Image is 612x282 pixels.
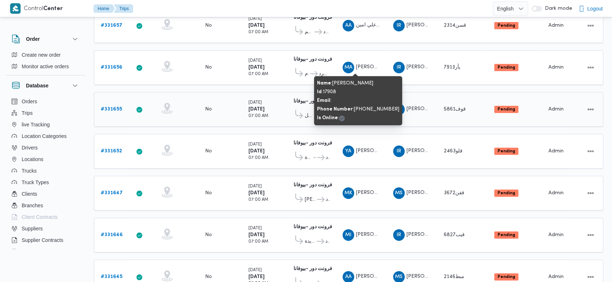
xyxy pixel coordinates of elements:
span: [PERSON_NAME] [407,274,448,279]
b: Id [317,90,322,94]
div: Ibrahem Rmdhan Ibrahem Athman AbobIsha [393,62,405,73]
small: 07:00 AM [248,156,268,160]
span: Suppliers [22,224,43,233]
span: AA [345,20,352,31]
span: Supplier Contracts [22,236,63,244]
img: X8yXhbKr1z7QwAAAABJRU5ErkJggg== [10,3,21,14]
span: قسم العجوزة [305,153,312,162]
span: Pending [494,22,518,29]
button: Devices [9,246,82,257]
b: [DATE] [248,149,265,153]
a: #331646 [101,231,123,239]
button: Branches [9,200,82,211]
span: MI [345,229,351,241]
span: فرونت دور مسطرد [326,195,330,204]
b: Is Online [317,116,338,120]
span: [PERSON_NAME] [PERSON_NAME] [356,190,440,195]
b: Pending [498,149,515,153]
button: Create new order [9,49,82,61]
button: Trucks [9,165,82,177]
span: [PERSON_NAME] [PERSON_NAME] [356,148,440,153]
button: Client Contracts [9,211,82,223]
span: YA [345,146,351,157]
span: قفن3672 [444,191,464,195]
span: Pending [494,231,518,239]
span: Drivers [22,143,38,152]
span: فرونت دور مسطرد [319,70,329,78]
b: [DATE] [248,107,265,112]
span: [PERSON_NAME] [356,274,397,279]
b: [DATE] [248,191,265,195]
b: Phone Number [317,107,353,112]
span: : [317,116,345,120]
button: Actions [585,62,596,73]
b: Pending [498,65,515,70]
div: Ibrahem Rmdhan Ibrahem Athman AbobIsha [393,146,405,157]
span: Location Categories [22,132,67,140]
b: # 331645 [101,274,122,279]
span: Pending [494,190,518,197]
span: Pending [494,148,518,155]
span: علي امين [PERSON_NAME] [356,23,419,27]
b: Name [317,81,331,86]
span: : [PHONE_NUMBER] [317,107,399,112]
small: 07:00 AM [248,240,268,244]
div: Mahmood Ibrahem Saaid Ibrahem [343,229,354,241]
span: Devices [22,247,40,256]
b: فرونت دور -بيوفانا [294,15,332,20]
span: Admin [548,107,564,112]
span: [PERSON_NAME][DATE] [PERSON_NAME] [407,23,506,27]
b: فرونت دور -بيوفانا [294,183,332,187]
span: MK [344,187,352,199]
span: Admin [548,191,564,195]
div: Database [6,96,85,252]
small: [DATE] [248,59,262,63]
a: #331656 [101,63,122,72]
b: فرونت دور -بيوفانا [294,141,332,146]
button: Clients [9,188,82,200]
span: [PERSON_NAME][DATE] [PERSON_NAME] [407,148,506,153]
a: #331652 [101,147,122,156]
button: Actions [585,229,596,241]
b: فرونت دور -بيوفانا [294,99,332,104]
button: Drivers [9,142,82,153]
button: Trips [9,107,82,119]
span: IR [396,146,401,157]
span: Monitor active orders [22,62,69,71]
span: Clients [22,190,37,198]
b: # 331652 [101,149,122,153]
span: قسم مصر الجديدة [305,237,316,246]
b: Pending [498,233,515,237]
small: [DATE] [248,17,262,21]
button: Location Categories [9,130,82,142]
b: # 331657 [101,23,122,28]
div: No [205,274,212,280]
span: IR [396,62,401,73]
button: Database [12,81,79,90]
a: #331647 [101,189,123,198]
span: : [317,98,331,103]
span: [PERSON_NAME][DATE] [PERSON_NAME] [407,232,506,237]
span: قسم قصر النيل [305,112,313,120]
span: الهرم [305,70,309,78]
span: MA [344,62,352,73]
span: MS [395,187,403,199]
div: Ali Amain Muhammad Yhaii [343,20,354,31]
button: Orders [9,96,82,107]
span: Truck Types [22,178,49,187]
b: Pending [498,191,515,195]
div: Order [6,49,85,75]
span: Admin [548,233,564,237]
button: Actions [585,104,596,115]
b: Pending [498,275,515,279]
span: فرونت دور مسطرد [326,153,330,162]
span: Logout [587,4,603,13]
b: فرونت دور -بيوفانا [294,57,332,62]
span: مبط2146 [444,274,464,279]
b: # 331656 [101,65,122,70]
div: Mustfi Ahmad Said Mustfi [343,62,354,73]
b: [DATE] [248,274,265,279]
button: Locations [9,153,82,165]
span: IR [396,20,401,31]
b: [DATE] [248,233,265,237]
